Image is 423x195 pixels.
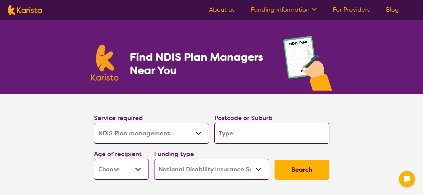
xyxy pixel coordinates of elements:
[154,150,194,158] label: Funding type
[130,50,270,77] h1: Find NDIS Plan Managers Near You
[94,150,142,158] label: Age of recipient
[214,114,273,122] label: Postcode or Suburb
[8,5,42,15] img: Karista logo
[91,45,119,81] img: Karista logo
[275,160,329,180] button: Search
[333,6,370,14] a: For Providers
[283,36,332,94] img: plan-management
[94,114,143,122] label: Service required
[251,6,317,14] a: Funding Information
[209,6,235,14] a: About us
[214,123,329,144] input: Type
[386,6,399,14] a: Blog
